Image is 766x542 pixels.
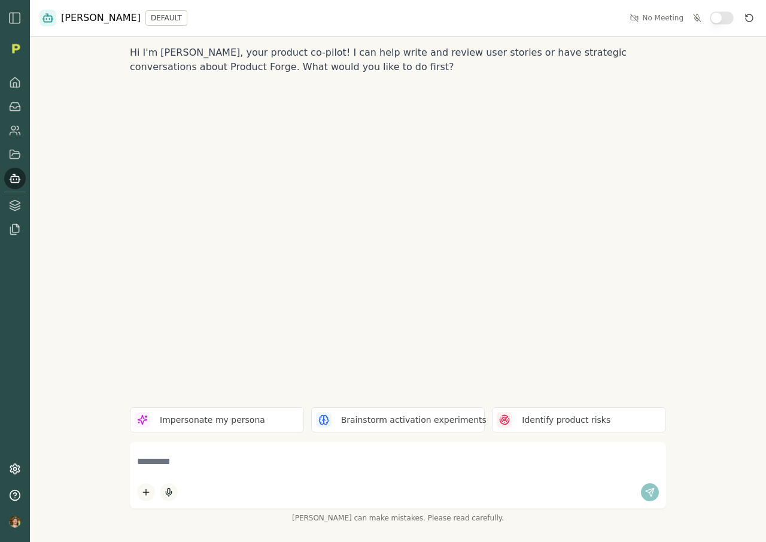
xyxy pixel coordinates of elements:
[492,407,666,432] button: Identify product risks
[522,414,610,426] p: Identify product risks
[160,414,265,426] p: Impersonate my persona
[642,13,683,23] span: No Meeting
[61,11,141,25] span: [PERSON_NAME]
[137,483,155,501] button: Add content to chat
[9,516,21,528] img: profile
[8,11,22,25] img: sidebar
[742,11,756,25] button: Reset conversation
[130,407,304,432] button: Impersonate my persona
[641,483,659,501] button: Send message
[160,483,178,501] button: Start dictation
[145,10,187,26] button: DEFAULT
[341,414,487,426] p: Brainstorm activation experiments
[4,485,26,506] button: Help
[130,46,666,74] p: Hi I'm [PERSON_NAME], your product co-pilot! I can help write and review user stories or have str...
[130,513,666,523] span: [PERSON_NAME] can make mistakes. Please read carefully.
[311,407,485,432] button: Brainstorm activation experiments
[7,40,25,57] img: Organization logo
